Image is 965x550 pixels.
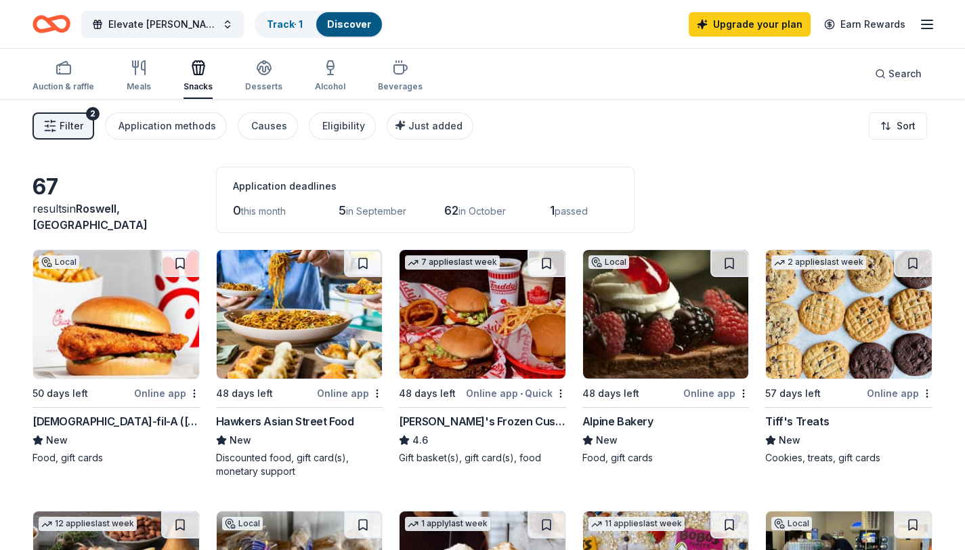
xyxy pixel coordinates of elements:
div: 7 applies last week [405,255,500,270]
button: Snacks [184,54,213,99]
div: 48 days left [216,385,273,402]
a: Discover [327,18,371,30]
span: Roswell, [GEOGRAPHIC_DATA] [33,202,148,232]
div: Tiff's Treats [765,413,829,429]
button: Beverages [378,54,423,99]
a: Image for Alpine BakeryLocal48 days leftOnline appAlpine BakeryNewFood, gift cards [582,249,750,465]
span: 1 [550,203,555,217]
div: Online app [317,385,383,402]
span: New [230,432,251,448]
span: 0 [233,203,241,217]
div: 48 days left [582,385,639,402]
div: Local [771,517,812,530]
a: Image for Freddy's Frozen Custard & Steakburgers7 applieslast week48 days leftOnline app•Quick[PE... [399,249,566,465]
button: Application methods [105,112,227,140]
div: Causes [251,118,287,134]
span: Sort [897,118,916,134]
img: Image for Tiff's Treats [766,250,932,379]
div: results [33,200,200,233]
button: Sort [869,112,927,140]
div: 48 days left [399,385,456,402]
div: 12 applies last week [39,517,137,531]
button: Filter2 [33,112,94,140]
div: Snacks [184,81,213,92]
div: Desserts [245,81,282,92]
div: [DEMOGRAPHIC_DATA]-fil-A ([GEOGRAPHIC_DATA]) [33,413,200,429]
span: 4.6 [412,432,428,448]
div: [PERSON_NAME]'s Frozen Custard & Steakburgers [399,413,566,429]
button: Track· 1Discover [255,11,383,38]
div: Gift basket(s), gift card(s), food [399,451,566,465]
span: • [520,388,523,399]
button: Just added [387,112,473,140]
span: New [46,432,68,448]
button: Causes [238,112,298,140]
div: Application deadlines [233,178,618,194]
div: Alcohol [315,81,345,92]
img: Image for Hawkers Asian Street Food [217,250,383,379]
span: 62 [444,203,458,217]
a: Image for Chick-fil-A (North Druid Hills)Local50 days leftOnline app[DEMOGRAPHIC_DATA]-fil-A ([GE... [33,249,200,465]
span: Just added [408,120,463,131]
span: Search [888,66,922,82]
span: Filter [60,118,83,134]
div: Local [588,255,629,269]
div: 57 days left [765,385,821,402]
div: 50 days left [33,385,88,402]
span: 5 [339,203,346,217]
img: Image for Alpine Bakery [583,250,749,379]
div: 67 [33,173,200,200]
div: Beverages [378,81,423,92]
div: Hawkers Asian Street Food [216,413,354,429]
div: Meals [127,81,151,92]
a: Image for Hawkers Asian Street Food48 days leftOnline appHawkers Asian Street FoodNewDiscounted f... [216,249,383,478]
div: 11 applies last week [588,517,685,531]
div: Eligibility [322,118,365,134]
span: Elevate [PERSON_NAME] Silent Auction [108,16,217,33]
span: New [779,432,800,448]
span: in September [346,205,406,217]
div: 1 apply last week [405,517,490,531]
button: Auction & raffle [33,54,94,99]
div: Cookies, treats, gift cards [765,451,932,465]
button: Search [864,60,932,87]
div: Auction & raffle [33,81,94,92]
div: Food, gift cards [582,451,750,465]
div: Alpine Bakery [582,413,653,429]
div: Application methods [119,118,216,134]
span: in [33,202,148,232]
div: Discounted food, gift card(s), monetary support [216,451,383,478]
button: Desserts [245,54,282,99]
img: Image for Chick-fil-A (North Druid Hills) [33,250,199,379]
button: Alcohol [315,54,345,99]
span: in October [458,205,506,217]
span: passed [555,205,588,217]
div: 2 applies last week [771,255,866,270]
div: Online app Quick [466,385,566,402]
div: Food, gift cards [33,451,200,465]
a: Upgrade your plan [689,12,811,37]
button: Meals [127,54,151,99]
button: Eligibility [309,112,376,140]
div: Online app [683,385,749,402]
div: Local [222,517,263,530]
span: this month [241,205,286,217]
div: Online app [134,385,200,402]
a: Home [33,8,70,40]
img: Image for Freddy's Frozen Custard & Steakburgers [400,250,565,379]
button: Elevate [PERSON_NAME] Silent Auction [81,11,244,38]
a: Track· 1 [267,18,303,30]
a: Image for Tiff's Treats2 applieslast week57 days leftOnline appTiff's TreatsNewCookies, treats, g... [765,249,932,465]
div: Online app [867,385,932,402]
div: 2 [86,107,100,121]
span: New [596,432,618,448]
div: Local [39,255,79,269]
a: Earn Rewards [816,12,914,37]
